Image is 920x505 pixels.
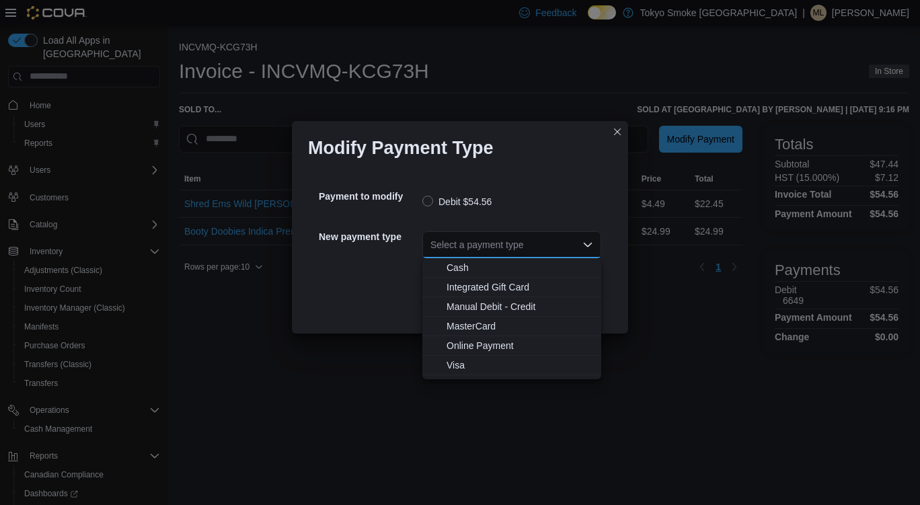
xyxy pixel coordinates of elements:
[308,137,494,159] h1: Modify Payment Type
[319,183,420,210] h5: Payment to modify
[422,297,601,317] button: Manual Debit - Credit
[422,336,601,356] button: Online Payment
[430,237,432,253] input: Accessible screen reader label
[319,223,420,250] h5: New payment type
[422,317,601,336] button: MasterCard
[422,258,601,278] button: Cash
[447,300,593,313] span: Manual Debit - Credit
[447,358,593,372] span: Visa
[447,339,593,352] span: Online Payment
[422,278,601,297] button: Integrated Gift Card
[422,194,492,210] label: Debit $54.56
[447,261,593,274] span: Cash
[422,356,601,375] button: Visa
[447,319,593,333] span: MasterCard
[447,280,593,294] span: Integrated Gift Card
[582,239,593,250] button: Close list of options
[609,124,625,140] button: Closes this modal window
[422,258,601,375] div: Choose from the following options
